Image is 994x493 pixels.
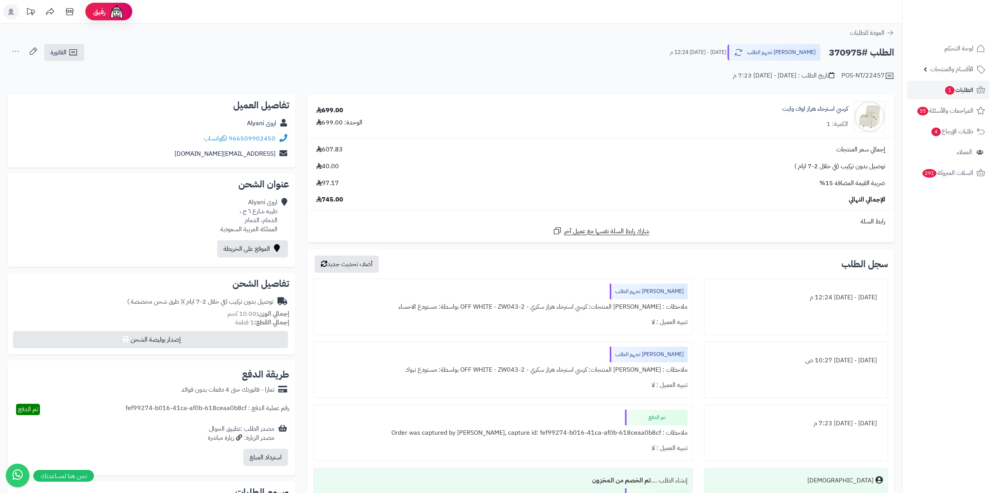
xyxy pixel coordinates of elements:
[922,169,936,178] span: 291
[181,385,274,394] div: تمارا - فاتورتك حتى 4 دفعات بدون فوائد
[841,259,888,269] h3: سجل الطلب
[127,297,274,306] div: توصيل بدون تركيب (في خلال 2-7 ايام )
[610,347,688,362] div: [PERSON_NAME] تجهيز الطلب
[175,149,276,158] a: [EMAIL_ADDRESS][DOMAIN_NAME]
[14,101,289,110] h2: تفاصيل العميل
[254,318,289,327] strong: إجمالي القطع:
[18,405,38,414] span: تم الدفع
[316,106,343,115] div: 699.00
[907,164,989,182] a: السلات المتروكة291
[247,119,276,128] a: اروى Alyani
[127,297,183,306] span: ( طرق شحن مخصصة )
[316,145,343,154] span: 607.83
[227,309,289,318] small: 10.00 كجم
[945,86,954,95] span: 1
[917,107,928,115] span: 55
[733,71,834,80] div: تاريخ الطلب : [DATE] - [DATE] 7:23 م
[316,118,362,127] div: الوحدة: 699.00
[850,28,884,38] span: العودة للطلبات
[126,404,289,415] div: رقم عملية الدفع : fef99274-b016-41ca-af0b-618ceaa0b8cf
[319,425,688,441] div: ملاحظات : Order was captured by [PERSON_NAME], capture id: fef99274-b016-41ca-af0b-618ceaa0b8cf
[13,331,288,348] button: إصدار بوليصة الشحن
[907,143,989,162] a: العملاء
[319,473,688,488] div: إنشاء الطلب ....
[709,290,883,305] div: [DATE] - [DATE] 12:24 م
[204,134,227,143] a: واتساب
[553,226,649,236] a: شارك رابط السلة نفسها مع عميل آخر
[50,48,67,57] span: الفاتورة
[21,4,40,22] a: تحديثات المنصة
[229,134,276,143] a: 966509902450
[316,195,343,204] span: 745.00
[93,7,106,16] span: رفيق
[917,105,973,116] span: المراجعات والأسئلة
[670,49,726,56] small: [DATE] - [DATE] 12:24 م
[625,410,688,425] div: تم الدفع
[930,64,973,75] span: الأقسام والمنتجات
[316,162,339,171] span: 40.00
[316,179,339,188] span: 97.17
[709,353,883,368] div: [DATE] - [DATE] 10:27 ص
[957,147,972,158] span: العملاء
[907,122,989,141] a: طلبات الإرجاع4
[235,318,289,327] small: 1 قطعة
[109,4,124,20] img: ai-face.png
[310,217,891,226] div: رابط السلة
[907,81,989,99] a: الطلبات1
[807,476,873,485] div: [DEMOGRAPHIC_DATA]
[850,28,894,38] a: العودة للطلبات
[907,39,989,58] a: لوحة التحكم
[319,378,688,393] div: تنبيه العميل : لا
[319,441,688,456] div: تنبيه العميل : لا
[794,162,885,171] span: توصيل بدون تركيب (في خلال 2-7 ايام )
[610,284,688,299] div: [PERSON_NAME] تجهيز الطلب
[319,299,688,315] div: ملاحظات : [PERSON_NAME] المنتجات: كرسي استرخاء هزاز سكري - OFF WHITE - ZW043-2 بواسطة: مستودع الا...
[564,227,649,236] span: شارك رابط السلة نفسها مع عميل آخر
[941,21,987,38] img: logo-2.png
[217,240,288,257] a: الموقع على الخريطة
[319,315,688,330] div: تنبيه العميل : لا
[44,44,84,61] a: الفاتورة
[836,145,885,154] span: إجمالي سعر المنتجات
[849,195,885,204] span: الإجمالي النهائي
[592,476,651,485] b: تم الخصم من المخزون
[931,128,941,136] span: 4
[315,255,379,273] button: أضف تحديث جديد
[827,120,848,129] div: الكمية: 1
[208,425,274,443] div: مصدر الطلب :تطبيق الجوال
[782,104,848,113] a: كرسي استرخاء هزاز اوف وايت
[841,71,894,81] div: POS-NT/22457
[819,179,885,188] span: ضريبة القيمة المضافة 15%
[907,101,989,120] a: المراجعات والأسئلة55
[922,167,973,178] span: السلات المتروكة
[931,126,973,137] span: طلبات الإرجاع
[854,101,885,132] img: 1737964704-110102050045-90x90.jpg
[14,180,289,189] h2: عنوان الشحن
[709,416,883,431] div: [DATE] - [DATE] 7:23 م
[243,449,288,466] button: استرداد المبلغ
[944,43,973,54] span: لوحة التحكم
[944,85,973,95] span: الطلبات
[208,434,274,443] div: مصدر الزيارة: زيارة مباشرة
[242,370,289,379] h2: طريقة الدفع
[829,45,894,61] h2: الطلب #370975
[220,198,277,234] div: اروى Alyani طيبه شارع ٦ ج ، الدمام، الدمام المملكة العربية السعودية
[14,279,289,288] h2: تفاصيل الشحن
[256,309,289,318] strong: إجمالي الوزن:
[319,362,688,378] div: ملاحظات : [PERSON_NAME] المنتجات: كرسي استرخاء هزاز سكري - OFF WHITE - ZW043-2 بواسطة: مستودع تبوك
[727,44,821,61] button: [PERSON_NAME] تجهيز الطلب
